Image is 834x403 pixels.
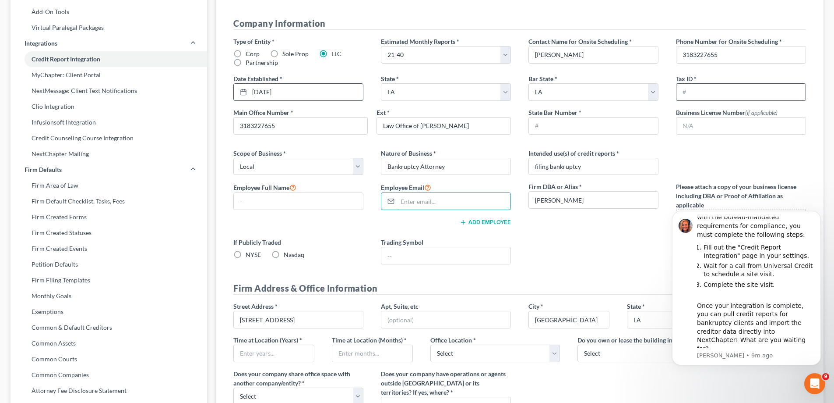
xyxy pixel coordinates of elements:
span: State Bar Number [528,109,577,116]
a: MyChapter: Client Portal [11,67,207,83]
label: Employee Full Name [233,182,296,193]
span: Does your company share office space with another company/entity? [233,370,350,387]
input: (optional) [381,311,510,328]
a: Firm Created Statuses [11,225,207,241]
a: NextMessage: Client Text Notifications [11,83,207,99]
input: -- [234,193,363,210]
span: Main Office Number [233,109,289,116]
a: Common Assets [11,335,207,351]
a: Firm Default Checklist, Tasks, Fees [11,193,207,209]
a: Exemptions [11,304,207,320]
iframe: Intercom notifications message [659,198,834,379]
h4: Firm Address & Office Information [233,282,806,295]
a: Firm Filing Templates [11,272,207,288]
a: Firm Defaults [11,162,207,178]
input: Enter months... [332,345,412,362]
h4: Company Information [233,17,806,30]
span: (if applicable) [745,109,778,116]
span: Does your company have operations or agents outside [GEOGRAPHIC_DATA] or its territories? If yes,... [381,370,506,396]
input: -- [529,192,658,208]
span: Partnership [246,59,278,66]
a: Firm Created Events [11,241,207,257]
span: Time at Location (Years) [233,336,298,344]
span: City [528,303,539,310]
a: Attorney Fee Disclosure Statement [11,383,207,399]
label: Trading Symbol [381,238,423,247]
label: Business License Number [676,108,778,117]
iframe: Intercom live chat [804,373,825,394]
label: Please attach a copy of your business license including DBA or Proof of Affiliation as applicable [676,182,806,210]
span: Bar State [528,75,553,82]
span: 9 [822,373,829,380]
span: State [381,75,395,82]
label: If Publicly Traded [233,238,363,247]
span: Firm Defaults [25,165,62,174]
button: Add Employee [460,219,511,226]
input: -- [529,46,658,63]
a: NextChapter Mailing [11,146,207,162]
a: [DATE] [234,84,363,100]
a: Common Companies [11,367,207,383]
span: Do you own or lease the building in which you are located? [577,336,736,344]
a: Integrations [11,36,207,51]
input: Enter email... [398,193,510,210]
input: Enter address... [234,311,363,328]
input: Enter city... [529,311,609,328]
a: Clio Integration [11,99,207,114]
span: Contact Name for Onsite Scheduling [528,38,628,45]
span: Firm DBA or Alias [528,183,578,190]
span: Scope of Business [233,150,282,157]
input: N/A [676,118,806,134]
span: Date Established [233,75,278,82]
a: Common Courts [11,351,207,367]
span: Phone Number for Onsite Scheduling [676,38,778,45]
span: Corp [246,50,260,57]
span: Nasdaq [284,251,304,258]
span: Estimated Monthly Reports [381,38,455,45]
span: Intended use(s) of credit reports [528,150,615,157]
span: LLC [331,50,341,57]
input: -- [377,118,510,134]
a: Firm Area of Law [11,178,207,193]
input: # [676,84,806,100]
a: Monthly Goals [11,288,207,304]
a: Infusionsoft Integration [11,114,207,130]
a: Credit Counseling Course Integration [11,130,207,146]
a: Virtual Paralegal Packages [11,20,207,36]
span: Nature of Business [381,150,432,157]
span: Ext [377,109,386,116]
input: -- [676,46,806,63]
a: Petition Defaults [11,257,207,272]
label: Employee Email [381,182,431,193]
span: Integrations [25,39,57,48]
span: NYSE [246,251,261,258]
input: -- [234,118,367,134]
a: Firm Created Forms [11,209,207,225]
label: Apt, Suite, etc [381,302,419,311]
span: Type of Entity [233,38,271,45]
input: # [529,118,658,134]
span: Time at Location (Months) [332,336,403,344]
a: Add-On Tools [11,4,207,20]
span: Street Address [233,303,274,310]
span: Tax ID [676,75,693,82]
span: Sole Prop [282,50,309,57]
span: Office Location [430,336,472,344]
input: Enter years... [234,345,314,362]
a: Credit Report Integration [11,51,207,67]
a: Common & Default Creditors [11,320,207,335]
input: -- [381,247,510,264]
span: State [627,303,641,310]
